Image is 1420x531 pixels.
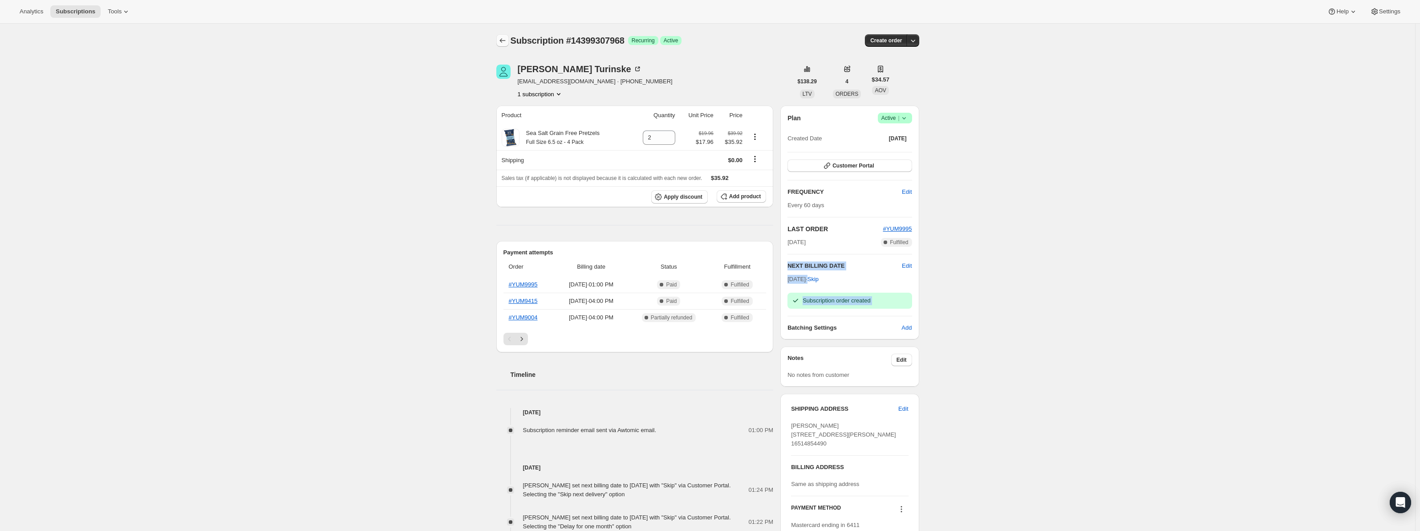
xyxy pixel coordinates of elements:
[865,34,907,47] button: Create order
[664,37,678,44] span: Active
[893,402,913,416] button: Edit
[787,276,819,282] span: [DATE] ·
[630,106,678,125] th: Quantity
[787,188,902,196] h2: FREQUENCY
[717,190,766,203] button: Add product
[1390,492,1411,513] div: Open Intercom Messenger
[678,106,716,125] th: Unit Price
[787,134,822,143] span: Created Date
[102,5,136,18] button: Tools
[728,131,742,136] small: $39.92
[632,37,655,44] span: Recurring
[803,91,812,97] span: LTV
[881,114,909,123] span: Active
[872,75,889,84] span: $34.57
[558,262,624,271] span: Billing date
[509,314,538,321] a: #YUM9004
[791,404,898,413] h3: SHIPPING ADDRESS
[791,463,908,472] h3: BILLING ADDRESS
[14,5,49,18] button: Analytics
[787,372,849,378] span: No notes from customer
[711,175,729,181] span: $35.92
[798,78,817,85] span: $138.29
[496,34,509,47] button: Subscriptions
[728,157,743,163] span: $0.00
[496,408,774,417] h4: [DATE]
[651,314,692,321] span: Partially refunded
[787,114,801,123] h2: Plan
[503,333,767,345] nav: Pagination
[897,356,907,364] span: Edit
[748,154,762,164] button: Shipping actions
[902,188,912,196] span: Edit
[502,129,519,147] img: product img
[787,323,901,332] h6: Batching Settings
[526,139,584,145] small: Full Size 6.5 oz - 4 Pack
[719,138,742,147] span: $35.92
[1379,8,1400,15] span: Settings
[902,261,912,270] button: Edit
[890,239,908,246] span: Fulfilled
[807,275,819,284] span: Skip
[20,8,43,15] span: Analytics
[523,482,731,498] span: [PERSON_NAME] set next billing date to [DATE] with "Skip" via Customer Portal. Selecting the "Ski...
[496,65,511,79] span: Robert Turinske
[791,504,841,516] h3: PAYMENT METHOD
[897,185,917,199] button: Edit
[730,281,749,288] span: Fulfilled
[518,77,673,86] span: [EMAIL_ADDRESS][DOMAIN_NAME] · [PHONE_NUMBER]
[509,298,538,304] a: #YUM9415
[50,5,101,18] button: Subscriptions
[787,202,824,208] span: Every 60 days
[496,106,630,125] th: Product
[503,248,767,257] h2: Payment attempts
[787,261,902,270] h2: NEXT BILLING DATE
[832,162,874,169] span: Customer Portal
[884,132,912,145] button: [DATE]
[729,193,761,200] span: Add product
[870,37,902,44] span: Create order
[845,78,848,85] span: 4
[56,8,95,15] span: Subscriptions
[1365,5,1406,18] button: Settings
[558,297,624,306] span: [DATE] · 04:00 PM
[509,281,538,288] a: #YUM9995
[883,225,912,232] a: #YUM9995
[791,481,859,487] span: Same as shipping address
[898,404,908,413] span: Edit
[515,333,528,345] button: Next
[749,518,774,527] span: 01:22 PM
[523,427,657,433] span: Subscription reminder email sent via Awtomic email.
[629,262,708,271] span: Status
[730,314,749,321] span: Fulfilled
[523,514,731,530] span: [PERSON_NAME] set next billing date to [DATE] with "Skip" via Customer Portal. Selecting the "Del...
[791,422,896,447] span: [PERSON_NAME] [STREET_ADDRESS][PERSON_NAME] 16514854490
[836,91,858,97] span: ORDERS
[496,463,774,472] h4: [DATE]
[502,175,702,181] span: Sales tax (if applicable) is not displayed because it is calculated with each new order.
[503,257,556,277] th: Order
[749,486,774,494] span: 01:24 PM
[792,75,822,88] button: $138.29
[666,281,677,288] span: Paid
[716,106,745,125] th: Price
[519,129,600,147] div: Sea Salt Grain Free Pretzels
[699,131,714,136] small: $19.96
[1336,8,1348,15] span: Help
[840,75,854,88] button: 4
[896,321,917,335] button: Add
[802,272,824,286] button: Skip
[748,132,762,142] button: Product actions
[803,297,870,304] span: Subscription order created
[787,225,883,233] h2: LAST ORDER
[518,90,563,98] button: Product actions
[875,87,886,94] span: AOV
[696,138,714,147] span: $17.96
[730,298,749,305] span: Fulfilled
[108,8,122,15] span: Tools
[889,135,907,142] span: [DATE]
[664,193,702,200] span: Apply discount
[651,190,708,204] button: Apply discount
